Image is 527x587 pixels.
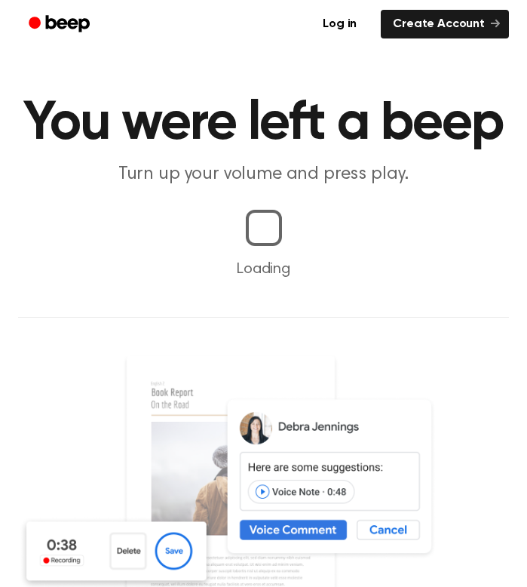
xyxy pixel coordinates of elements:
a: Create Account [381,10,509,38]
h1: You were left a beep [18,97,509,151]
p: Loading [18,258,509,281]
a: Beep [18,10,103,39]
a: Log in [308,7,372,41]
p: Turn up your volume and press play. [18,163,509,186]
